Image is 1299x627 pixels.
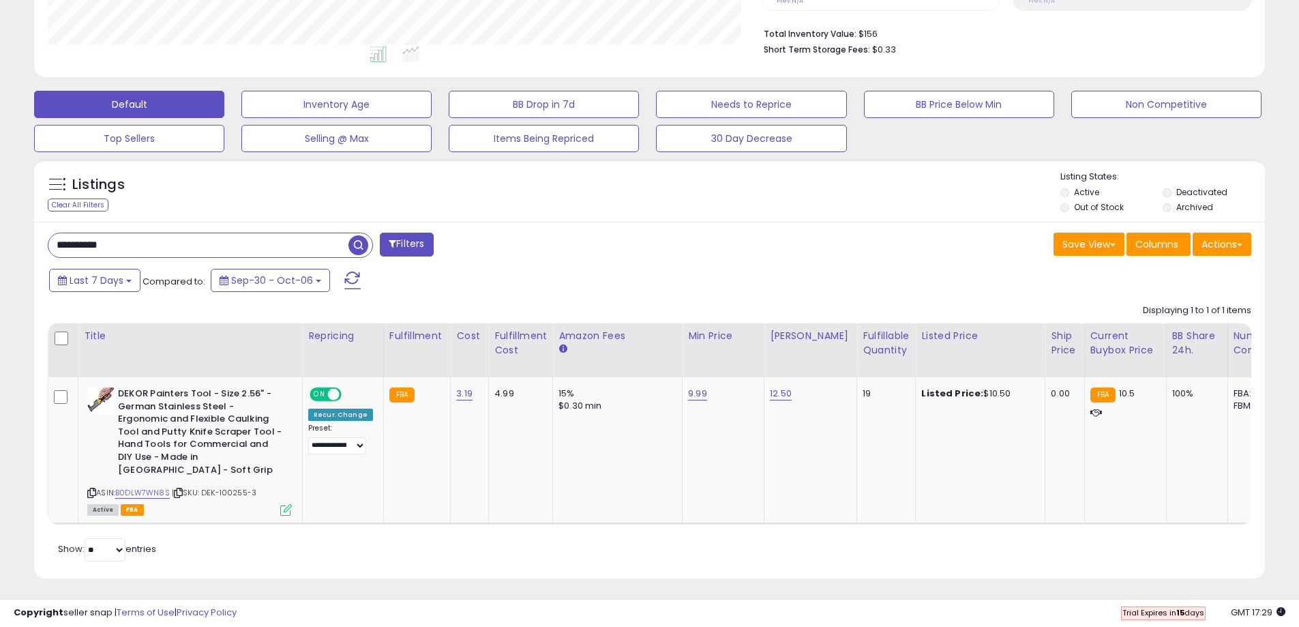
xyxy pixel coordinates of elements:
[494,388,542,400] div: 4.99
[14,607,237,619] div: seller snap | |
[1176,201,1213,213] label: Archived
[380,233,433,257] button: Filters
[1176,186,1227,198] label: Deactivated
[84,329,297,343] div: Title
[558,343,567,355] small: Amazon Fees.
[1234,400,1279,412] div: FBM: 0
[494,329,547,358] div: Fulfillment Cost
[449,125,639,152] button: Items Being Repriced
[87,504,119,516] span: All listings currently available for purchase on Amazon
[872,43,896,56] span: $0.33
[241,91,432,118] button: Inventory Age
[1071,91,1261,118] button: Non Competitive
[118,388,284,480] b: DEKOR Painters Tool - Size 2.56" - German Stainless Steel - Ergonomic and Flexible Caulking Tool ...
[308,424,373,454] div: Preset:
[1193,233,1251,256] button: Actions
[764,28,856,40] b: Total Inventory Value:
[1143,304,1251,317] div: Displaying 1 to 1 of 1 items
[656,91,846,118] button: Needs to Reprice
[172,487,256,498] span: | SKU: DEK-100255-3
[863,329,910,358] div: Fulfillable Quantity
[1074,186,1099,198] label: Active
[115,487,170,499] a: B0DLW7WN8S
[770,387,792,400] a: 12.50
[921,329,1039,343] div: Listed Price
[864,91,1054,118] button: BB Price Below Min
[558,388,672,400] div: 15%
[72,175,125,194] h5: Listings
[308,329,378,343] div: Repricing
[177,606,237,619] a: Privacy Policy
[34,125,224,152] button: Top Sellers
[1051,388,1073,400] div: 0.00
[117,606,175,619] a: Terms of Use
[121,504,144,516] span: FBA
[1074,201,1124,213] label: Out of Stock
[389,388,415,403] small: FBA
[48,199,108,212] div: Clear All Filters
[770,329,851,343] div: [PERSON_NAME]
[241,125,432,152] button: Selling @ Max
[1051,329,1078,358] div: Ship Price
[87,388,115,415] img: 31XVDGHK+LL._SL40_.jpg
[14,606,63,619] strong: Copyright
[1060,171,1265,184] p: Listing States:
[456,329,483,343] div: Cost
[558,329,676,343] div: Amazon Fees
[1122,607,1204,618] span: Trial Expires in days
[1234,329,1283,358] div: Num of Comp.
[921,388,1034,400] div: $10.50
[688,329,758,343] div: Min Price
[308,409,373,421] div: Recur. Change
[389,329,445,343] div: Fulfillment
[1172,329,1222,358] div: BB Share 24h.
[1054,233,1124,256] button: Save View
[311,389,328,400] span: ON
[58,542,156,555] span: Show: entries
[70,274,123,287] span: Last 7 Days
[34,91,224,118] button: Default
[764,44,870,55] b: Short Term Storage Fees:
[1090,388,1116,403] small: FBA
[1119,387,1135,400] span: 10.5
[340,389,361,400] span: OFF
[1176,607,1184,618] b: 15
[449,91,639,118] button: BB Drop in 7d
[1126,233,1191,256] button: Columns
[921,387,983,400] b: Listed Price:
[1135,237,1178,251] span: Columns
[1234,388,1279,400] div: FBA: 0
[211,269,330,292] button: Sep-30 - Oct-06
[764,25,1241,41] li: $156
[558,400,672,412] div: $0.30 min
[1231,606,1285,619] span: 2025-10-14 17:29 GMT
[656,125,846,152] button: 30 Day Decrease
[863,388,905,400] div: 19
[231,274,313,287] span: Sep-30 - Oct-06
[1090,329,1161,358] div: Current Buybox Price
[1172,388,1217,400] div: 100%
[688,387,707,400] a: 9.99
[49,269,140,292] button: Last 7 Days
[87,388,292,514] div: ASIN:
[456,387,473,400] a: 3.19
[143,275,205,288] span: Compared to:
